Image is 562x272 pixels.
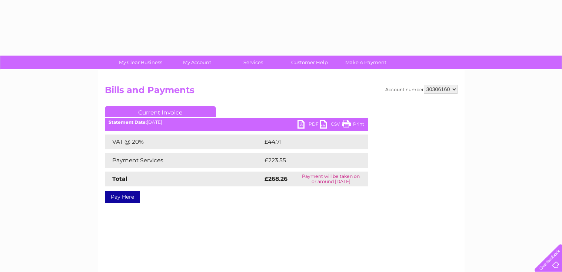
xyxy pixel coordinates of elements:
[105,135,263,149] td: VAT @ 20%
[320,120,342,130] a: CSV
[223,56,284,69] a: Services
[385,85,458,94] div: Account number
[105,191,140,203] a: Pay Here
[105,120,368,125] div: [DATE]
[265,175,287,182] strong: £268.26
[279,56,340,69] a: Customer Help
[109,119,147,125] b: Statement Date:
[335,56,396,69] a: Make A Payment
[342,120,364,130] a: Print
[112,175,127,182] strong: Total
[105,85,458,99] h2: Bills and Payments
[297,120,320,130] a: PDF
[105,153,263,168] td: Payment Services
[105,106,216,117] a: Current Invoice
[263,153,355,168] td: £223.55
[110,56,171,69] a: My Clear Business
[294,172,368,186] td: Payment will be taken on or around [DATE]
[166,56,227,69] a: My Account
[263,135,352,149] td: £44.71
